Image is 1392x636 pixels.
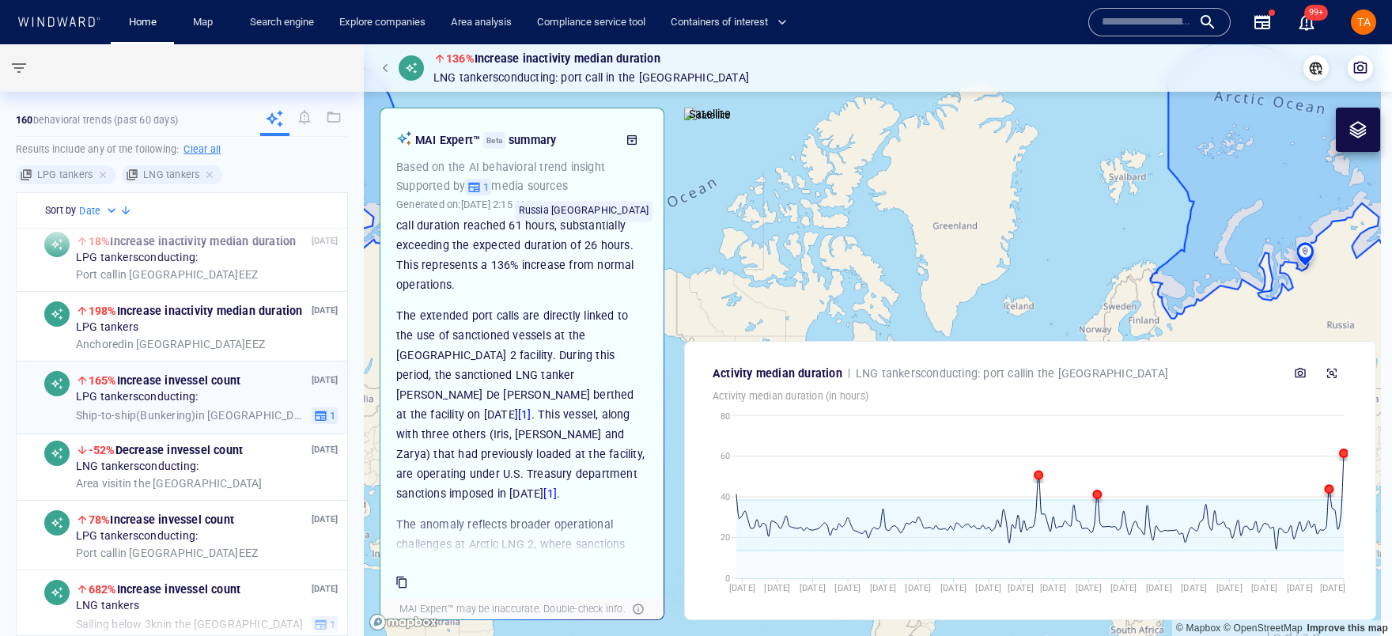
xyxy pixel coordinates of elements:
[76,530,198,544] span: LPG tankers conducting:
[76,268,258,282] span: in [GEOGRAPHIC_DATA] EEZ
[117,9,168,36] button: Home
[1251,583,1277,593] tspan: [DATE]
[16,165,115,184] div: LPG tankers
[76,409,305,423] span: in [GEOGRAPHIC_DATA] ([GEOGRAPHIC_DATA]) EEZ
[444,9,518,36] a: Area analysis
[369,613,438,631] a: Mapbox logo
[689,104,731,123] p: Satellite
[1307,623,1388,634] a: Map feedback
[1110,583,1137,593] tspan: [DATE]
[312,582,338,597] p: [DATE]
[940,583,966,593] tspan: [DATE]
[396,157,648,295] p: A significant anomaly in port call durations was detected for LNG tankers along Russia's North Co...
[1008,583,1034,593] tspan: [DATE]
[180,9,231,36] button: Map
[364,44,1381,636] canvas: Map
[905,583,931,593] tspan: [DATE]
[79,203,119,219] div: Date
[465,179,491,196] button: 1
[79,203,100,219] h6: Date
[244,9,320,36] a: Search engine
[76,338,125,350] span: Anchored
[1176,623,1220,634] a: Mapbox
[1146,583,1172,593] tspan: [DATE]
[983,367,1025,380] span: Port call
[333,9,432,36] a: Explore companies
[1040,583,1066,593] tspan: [DATE]
[1357,16,1371,28] span: TA
[76,338,265,352] span: in [GEOGRAPHIC_DATA] EEZ
[531,9,652,36] a: Compliance service tool
[76,477,123,490] span: Area visit
[396,599,629,619] div: MAI Expert™ may be inaccurate. Double-check info.
[1076,583,1102,593] tspan: [DATE]
[76,321,138,335] span: LPG tankers
[1224,623,1303,634] a: OpenStreetMap
[16,137,348,162] h6: Results include any of the following:
[461,199,531,210] span: [DATE] 2:15 AM
[89,444,243,456] span: Decrease in vessel count
[312,407,338,425] button: 1
[89,305,303,317] span: Increase in activity median duration
[713,364,842,383] p: Activity median duration
[975,583,1001,593] tspan: [DATE]
[481,180,489,195] span: 1
[518,408,531,421] a: [1]
[16,114,33,126] strong: 160
[446,52,475,65] span: 136%
[76,547,118,559] span: Port call
[684,108,731,123] img: satellite
[729,583,755,593] tspan: [DATE]
[312,304,338,319] p: [DATE]
[764,583,790,593] tspan: [DATE]
[1325,565,1380,624] iframe: Chat
[396,196,530,214] p: Generated on:
[1320,583,1346,593] tspan: [DATE]
[89,305,117,317] span: 198%
[76,460,199,475] span: LNG tankers conducting:
[123,9,163,36] a: Home
[433,68,749,87] p: LNG tankers conducting: in the [GEOGRAPHIC_DATA]
[713,389,1348,403] p: Activity median duration (in hours)
[89,513,111,526] span: 78%
[89,583,117,596] span: 682%
[1297,13,1316,32] button: 99+
[415,131,615,150] p: MAI Expert™ summary
[76,477,263,491] span: in the [GEOGRAPHIC_DATA]
[76,391,198,405] span: LPG tankers conducting:
[1181,583,1207,593] tspan: [DATE]
[312,443,338,458] p: [DATE]
[834,583,861,593] tspan: [DATE]
[327,409,335,423] span: 1
[187,9,225,36] a: Map
[76,547,258,561] span: in [GEOGRAPHIC_DATA] EEZ
[76,600,139,614] span: LNG tankers
[1216,583,1243,593] tspan: [DATE]
[483,132,505,149] div: Beta
[800,583,826,593] tspan: [DATE]
[721,411,730,422] tspan: 80
[396,306,648,504] p: The extended port calls are directly linked to the use of sanctioned vessels at the [GEOGRAPHIC_D...
[446,52,660,65] span: Increase in activity median duration
[89,444,115,456] span: -52%
[561,68,603,87] span: Port call
[1304,5,1328,21] span: 99+
[725,574,730,584] tspan: 0
[312,373,338,388] p: [DATE]
[664,9,800,36] button: Containers of interest
[183,142,221,157] h6: Clear all
[671,13,787,32] span: Containers of interest
[1287,583,1313,593] tspan: [DATE]
[721,451,730,461] tspan: 60
[16,113,178,127] p: behavioral trends (Past 60 days)
[870,583,896,593] tspan: [DATE]
[89,374,240,387] span: Increase in vessel count
[143,167,199,183] h6: LNG tankers
[1348,6,1379,38] button: TA
[856,364,1168,383] p: LNG tankers conducting: in the [GEOGRAPHIC_DATA]
[89,374,117,387] span: 165%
